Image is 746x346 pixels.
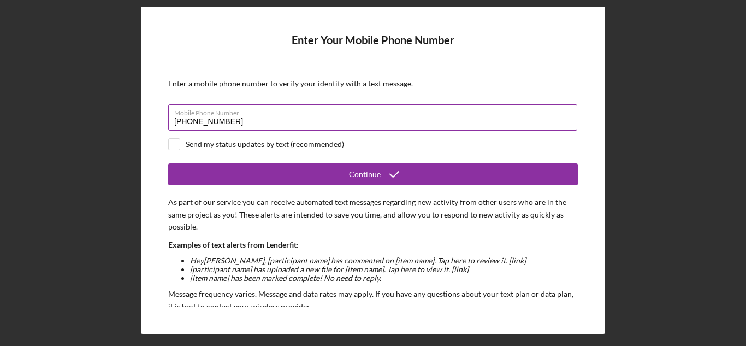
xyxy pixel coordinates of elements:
li: [participant name] has uploaded a new file for [item name]. Tap here to view it. [link] [190,265,578,274]
button: Continue [168,163,578,185]
li: Hey [PERSON_NAME] , [participant name] has commented on [item name]. Tap here to review it. [link] [190,256,578,265]
h4: Enter Your Mobile Phone Number [168,34,578,63]
label: Mobile Phone Number [174,105,577,117]
div: Continue [349,163,381,185]
div: Enter a mobile phone number to verify your identity with a text message. [168,79,578,88]
p: Examples of text alerts from Lenderfit: [168,239,578,251]
li: [item name] has been marked complete! No need to reply. [190,274,578,283]
p: Message frequency varies. Message and data rates may apply. If you have any questions about your ... [168,288,578,313]
div: Send my status updates by text (recommended) [186,140,344,149]
p: As part of our service you can receive automated text messages regarding new activity from other ... [168,196,578,233]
